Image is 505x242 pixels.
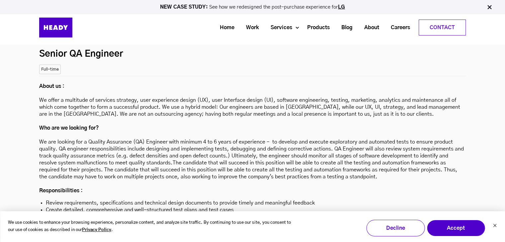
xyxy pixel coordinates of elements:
[356,22,382,34] a: About
[262,22,295,34] a: Services
[211,22,238,34] a: Home
[39,47,466,61] h2: Senior QA Engineer
[419,20,465,35] a: Contact
[46,200,459,207] li: Review requirements, specifications and technical design documents to provide timely and meaningf...
[39,188,83,193] strong: Responsibilities :
[3,5,502,10] p: See how we redesigned the post-purchase experience for
[486,4,493,11] img: Close Bar
[160,5,209,10] strong: NEW CASE STUDY:
[46,207,459,213] li: Create detailed, comprehensive and well-structured test plans and test cases
[427,220,485,236] button: Accept
[333,22,356,34] a: Blog
[39,84,64,89] strong: About us :
[89,20,466,35] div: Navigation Menu
[39,83,466,194] p: We offer a multitude of services strategy, user experience design (UX), user Interface design (UI...
[299,22,333,34] a: Products
[382,22,413,34] a: Careers
[338,5,345,10] a: LG
[39,18,72,37] img: Heady_Logo_Web-01 (1)
[238,22,262,34] a: Work
[366,220,425,236] button: Decline
[8,219,295,234] p: We use cookies to enhance your browsing experience, personalize content, and analyze site traffic...
[493,223,497,230] button: Dismiss cookie banner
[39,65,61,74] small: Full-time
[82,226,111,234] a: Privacy Policy
[39,125,99,131] strong: Who are we looking for?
